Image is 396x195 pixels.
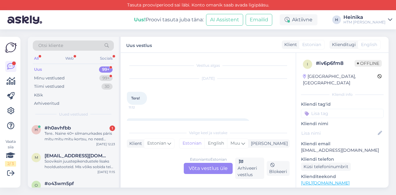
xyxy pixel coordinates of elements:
[301,147,384,154] p: [EMAIL_ADDRESS][DOMAIN_NAME]
[35,127,38,132] span: h
[35,183,38,188] span: o
[332,15,341,24] div: H
[99,66,113,73] div: 99+
[301,130,377,137] input: Lisa nimi
[131,96,140,100] span: Tere!
[147,140,166,147] span: Estonian
[301,92,384,97] div: Kliendi info
[33,54,40,62] div: All
[343,15,392,25] a: HeinikaHTM [PERSON_NAME]
[45,131,115,142] div: Tere.. Naine 40+ silmanurkades päris mitu mitu mitu kortsu, no need kanavarbad nagu öeldakse.. te...
[126,40,152,49] label: Uus vestlus
[127,130,290,136] div: Valige keel ja vastake
[301,109,384,118] input: Lisa tag
[303,73,377,86] div: [GEOGRAPHIC_DATA], [GEOGRAPHIC_DATA]
[45,153,109,159] span: marjukas25@gmail.com
[35,155,38,160] span: m
[34,75,65,81] div: Minu vestlused
[134,16,204,23] div: Proovi tasuta juba täna:
[97,170,115,174] div: [DATE] 11:15
[5,161,16,167] div: 2 / 3
[96,142,115,146] div: [DATE] 12:23
[45,181,74,186] span: #o43wm5pf
[343,20,385,25] div: HTM [PERSON_NAME]
[127,140,142,147] div: Klient
[127,76,290,81] div: [DATE]
[301,163,351,171] div: Küsi telefoninumbrit
[38,42,63,49] span: Otsi kliente
[280,14,317,25] div: Aktiivne
[110,125,115,131] div: 1
[99,75,113,81] div: 99+
[301,141,384,147] p: Kliendi email
[190,157,227,162] div: Estonian to Estonian
[316,60,355,67] div: # iv6p6fm8
[301,173,384,180] p: Klienditeekond
[127,63,290,68] div: Vestlus algas
[34,92,43,98] div: Kõik
[343,15,385,20] div: Heinika
[45,159,115,170] div: Sooviksin juustepikendustele lisaks hooldustooteid. Mis võiks sobida teie valikust 😀?
[246,14,272,26] button: Emailid
[267,161,290,176] div: Blokeeri
[361,41,377,48] span: English
[282,41,297,48] div: Klient
[206,14,243,26] button: AI Assistent
[45,125,71,131] span: #h0avhfbb
[329,41,356,48] div: Klienditugi
[355,60,382,67] span: Offline
[129,105,152,110] span: 11:12
[307,62,308,66] span: i
[301,121,384,127] p: Kliendi nimi
[34,83,64,90] div: Tiimi vestlused
[248,140,288,147] div: [PERSON_NAME]
[235,158,264,179] div: Arhiveeri vestlus
[101,83,113,90] div: 30
[302,41,321,48] span: Estonian
[301,156,384,163] p: Kliendi telefon
[230,140,240,146] span: Muu
[5,139,16,167] div: Vaata siia
[134,17,146,23] b: Uus!
[184,163,233,174] div: Võta vestlus üle
[59,112,88,117] span: Uued vestlused
[204,139,227,148] div: English
[34,100,59,107] div: Arhiveeritud
[5,42,17,53] img: Askly Logo
[45,186,115,192] div: tere
[34,66,42,73] div: Uus
[301,101,384,108] p: Kliendi tag'id
[301,180,350,186] a: [URL][DOMAIN_NAME]
[179,139,204,148] div: Estonian
[64,54,75,62] div: Web
[99,54,114,62] div: Socials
